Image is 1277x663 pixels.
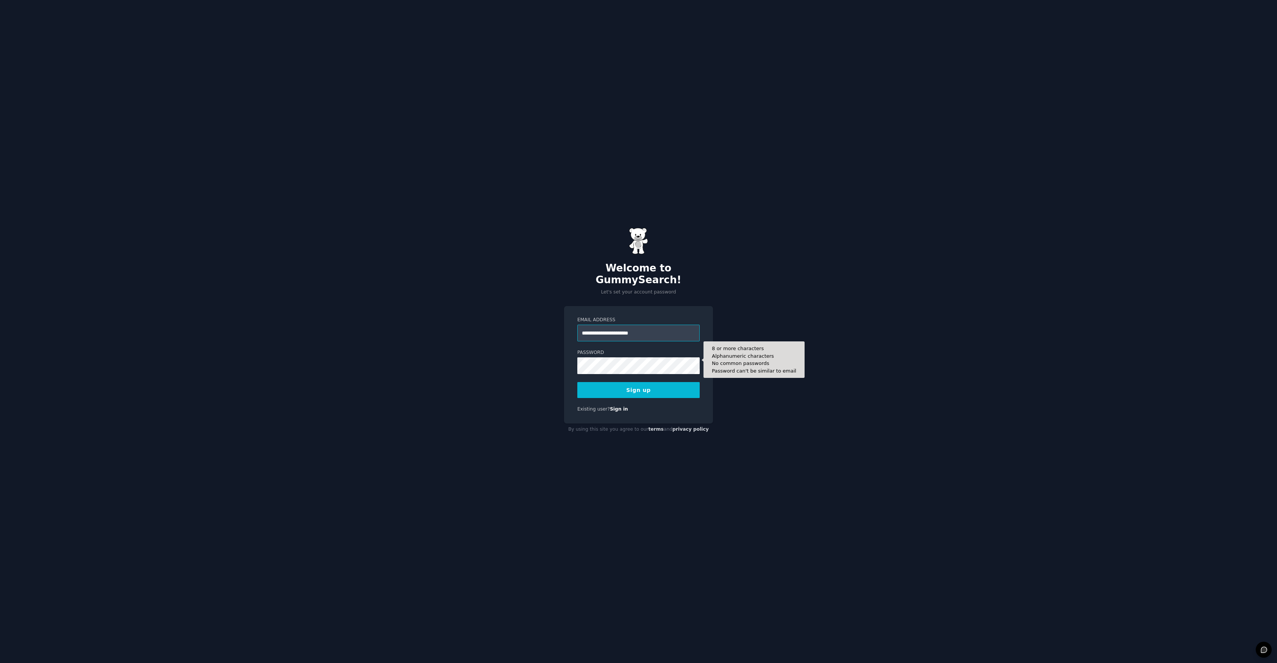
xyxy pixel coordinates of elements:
span: Existing user? [577,406,610,412]
img: Gummy Bear [629,228,648,254]
a: privacy policy [672,427,709,432]
a: terms [648,427,664,432]
a: Sign in [610,406,628,412]
h2: Welcome to GummySearch! [564,262,713,286]
label: Password [577,349,700,356]
button: Sign up [577,382,700,398]
p: Let's set your account password [564,289,713,296]
div: By using this site you agree to our and [564,423,713,436]
label: Email Address [577,317,700,324]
